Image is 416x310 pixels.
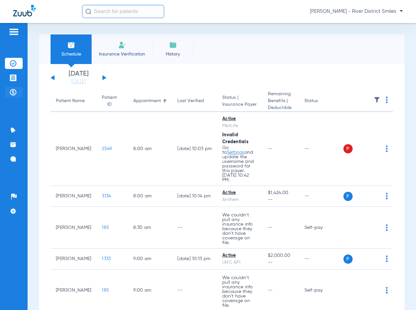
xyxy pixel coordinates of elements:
td: [PERSON_NAME] [51,112,97,186]
td: [PERSON_NAME] [51,249,97,270]
span: P [343,144,353,153]
img: Zuub Logo [13,5,36,16]
th: Status | [217,91,263,112]
input: Search for patients [82,5,164,18]
td: 8:00 AM [128,186,172,207]
td: -- [299,112,343,186]
a: [DATE] [59,78,98,85]
td: [DATE] 10:14 PM [172,186,217,207]
th: Status [299,91,343,112]
div: Appointment [133,98,161,104]
td: -- [299,249,343,270]
img: Manual Insurance Verification [118,41,126,49]
iframe: Chat Widget [383,278,416,310]
td: [DATE] 10:13 PM [172,249,217,270]
img: group-dot-blue.svg [386,193,388,199]
span: -- [268,259,294,266]
td: [DATE] 10:03 PM [172,112,217,186]
a: Settings [227,150,245,155]
span: Invalid Credentials [222,133,249,144]
td: -- [172,207,217,249]
span: -- [268,288,273,293]
div: UHC API [222,259,257,266]
td: [PERSON_NAME] [51,207,97,249]
p: We couldn’t pull any insurance info because they don’t have coverage on file. [222,213,257,245]
span: History [157,51,188,57]
div: Active [222,116,257,122]
img: Schedule [67,41,75,49]
img: filter.svg [374,97,380,103]
span: -- [268,146,273,151]
img: group-dot-blue.svg [386,255,388,262]
span: Insurance Payer [222,101,257,108]
img: group-dot-blue.svg [386,145,388,152]
span: 185 [102,225,109,230]
td: 8:00 AM [128,112,172,186]
div: Active [222,252,257,259]
span: 3134 [102,194,111,198]
p: We couldn’t pull any insurance info because they don’t have coverage on file. [222,276,257,308]
img: hamburger-icon [9,28,19,36]
span: Schedule [55,51,87,57]
td: Self-pay [299,207,343,249]
div: Patient Name [56,98,91,104]
td: [PERSON_NAME] [51,186,97,207]
span: $1,424.00 [268,189,294,196]
div: Last Verified [177,98,212,104]
div: Patient ID [102,94,117,108]
span: Deductible [268,104,294,111]
div: Patient Name [56,98,85,104]
div: MetLife [222,122,257,129]
div: Active [222,189,257,196]
div: Last Verified [177,98,204,104]
img: History [169,41,177,49]
img: Search Icon [85,9,91,14]
img: group-dot-blue.svg [386,224,388,231]
span: 2549 [102,146,112,151]
li: [DATE] [59,71,98,85]
th: Remaining Benefits | [263,91,299,112]
td: 8:30 AM [128,207,172,249]
td: 9:00 AM [128,249,172,270]
span: -- [268,225,273,230]
td: -- [299,186,343,207]
span: 1333 [102,256,111,261]
p: Go to and update the username and password for this payer. [DATE] 10:42 PM. [222,145,257,182]
img: group-dot-blue.svg [386,97,388,103]
span: P [343,192,353,201]
span: Insurance Verification [97,51,147,57]
div: Patient ID [102,94,123,108]
span: 185 [102,288,109,293]
span: [PERSON_NAME] - River District Smiles [310,8,403,15]
span: -- [268,196,294,203]
span: $2,000.00 [268,252,294,259]
span: P [343,255,353,264]
div: Appointment [133,98,167,104]
div: Anthem [222,196,257,203]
